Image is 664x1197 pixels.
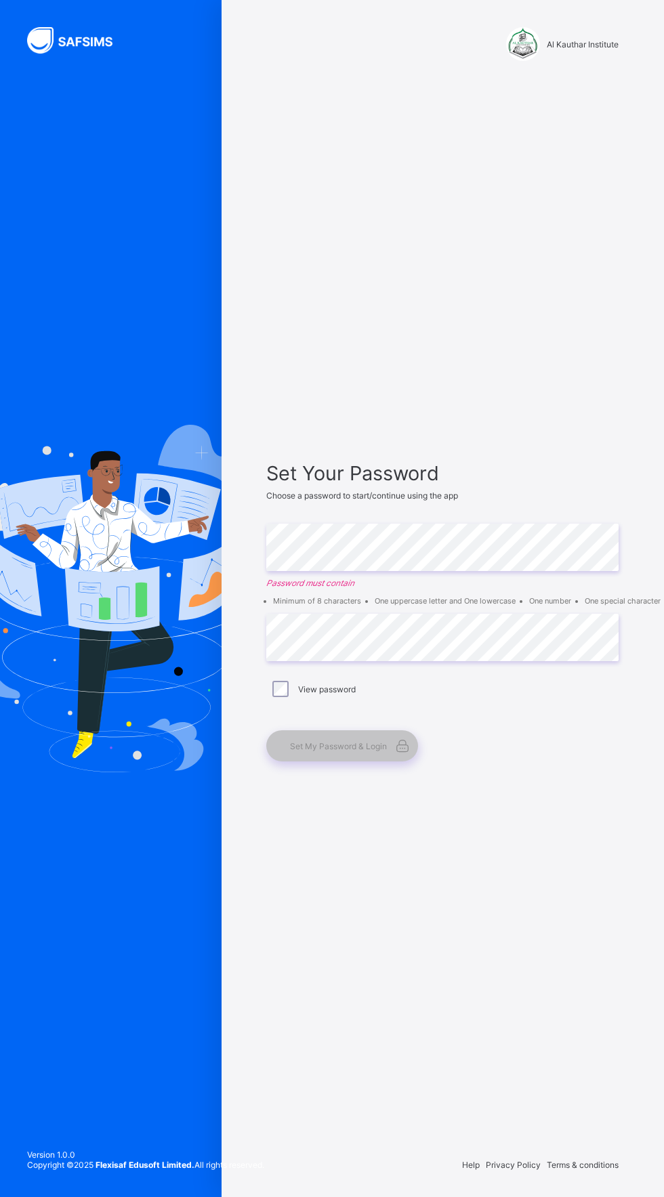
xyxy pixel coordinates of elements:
span: Version 1.0.0 [27,1150,264,1160]
span: Terms & conditions [547,1160,619,1170]
span: Set My Password & Login [290,741,387,751]
li: One number [529,596,571,606]
img: SAFSIMS Logo [27,27,129,54]
em: Password must contain [266,578,619,588]
span: Choose a password to start/continue using the app [266,490,458,501]
li: Minimum of 8 characters [273,596,361,606]
span: Privacy Policy [486,1160,541,1170]
li: One uppercase letter and One lowercase [375,596,516,606]
img: Al Kauthar Institute [506,27,540,61]
strong: Flexisaf Edusoft Limited. [96,1160,194,1170]
span: Help [462,1160,480,1170]
span: Set Your Password [266,461,619,485]
span: Copyright © 2025 All rights reserved. [27,1160,264,1170]
span: Al Kauthar Institute [547,39,619,49]
label: View password [298,684,356,694]
li: One special character [585,596,661,606]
